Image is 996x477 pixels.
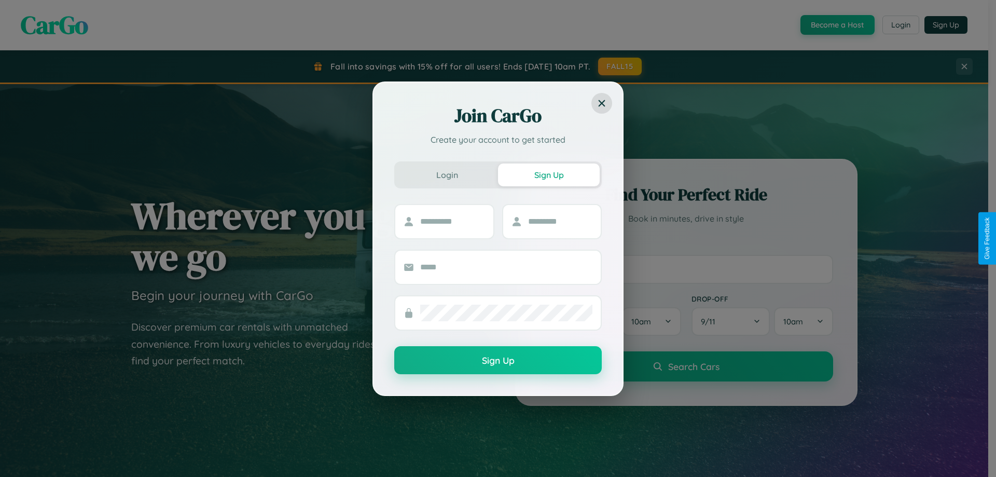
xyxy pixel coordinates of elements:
div: Give Feedback [984,217,991,260]
button: Sign Up [498,163,600,186]
button: Login [396,163,498,186]
h2: Join CarGo [394,103,602,128]
button: Sign Up [394,346,602,374]
p: Create your account to get started [394,133,602,146]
